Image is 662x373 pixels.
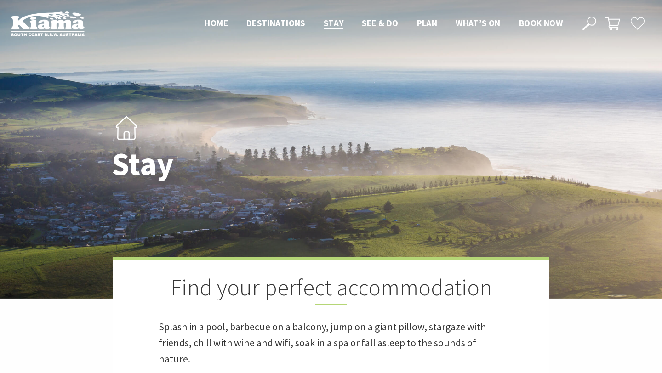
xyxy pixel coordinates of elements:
[324,17,344,28] span: Stay
[11,11,85,36] img: Kiama Logo
[159,274,503,305] h2: Find your perfect accommodation
[195,16,572,31] nav: Main Menu
[159,319,503,367] p: Splash in a pool, barbecue on a balcony, jump on a giant pillow, stargaze with friends, chill wit...
[246,17,305,28] span: Destinations
[456,17,501,28] span: What’s On
[205,17,228,28] span: Home
[417,17,438,28] span: Plan
[112,147,371,182] h1: Stay
[362,17,398,28] span: See & Do
[519,17,563,28] span: Book now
